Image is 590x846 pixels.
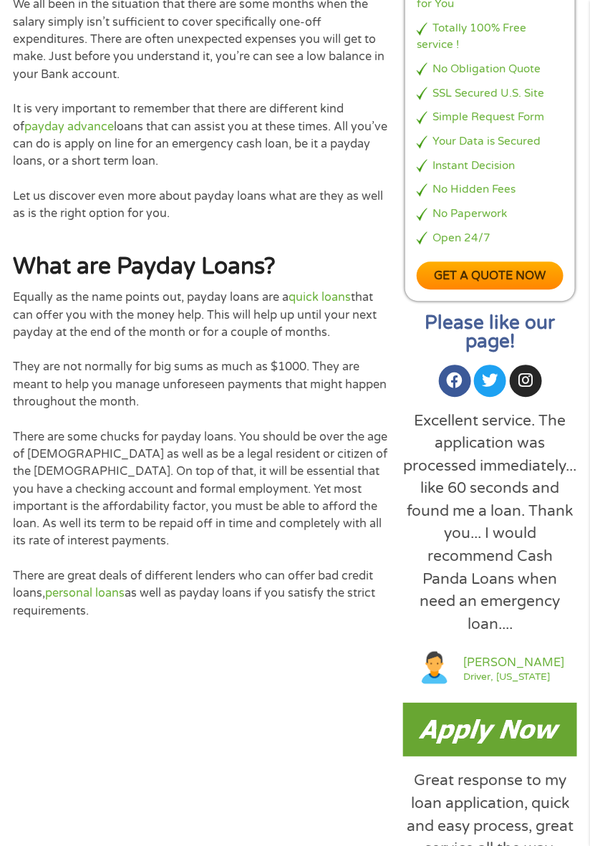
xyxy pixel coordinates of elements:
[403,703,576,757] img: Payday loans now
[417,61,563,77] li: No Obligation Quote
[417,158,563,174] li: Instant Decision
[417,230,563,246] li: Open 24/7
[13,567,390,620] p: There are great deals of different lenders who can offer bad credit loans, as well as payday loan...
[417,133,563,150] li: Your Data is Secured
[417,109,563,125] li: Simple Request Form
[24,120,114,134] a: payday advance
[403,410,576,636] div: Excellent service. The application was processed immediately... like 60 seconds and found me a lo...
[417,261,563,289] a: Get a quote now
[13,188,390,223] p: Let us discover even more about payday loans what are they as well as is the right option for you.
[464,672,565,682] a: Driver, [US_STATE]
[417,181,563,198] li: No Hidden Fees
[417,85,563,102] li: SSL Secured U.S. Site
[13,428,390,550] p: There are some chucks for payday loans. You should be over the age of [DEMOGRAPHIC_DATA] as well ...
[417,20,563,53] li: Totally 100% Free service !
[464,654,565,671] a: [PERSON_NAME]
[289,290,351,304] a: quick loans
[403,314,576,351] h2: Please like our page!​
[13,100,390,170] p: It is very important to remember that there are different kind of loans that can assist you at th...
[417,206,563,222] li: No Paperwork
[13,289,390,341] p: Equally as the name points out, payday loans are a that can offer you with the money help. This w...
[13,358,390,410] p: They are not normally for big sums as much as $1000. They are meant to help you manage unforeseen...
[13,252,390,282] h2: What are Payday Loans?
[45,586,125,600] a: personal loans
